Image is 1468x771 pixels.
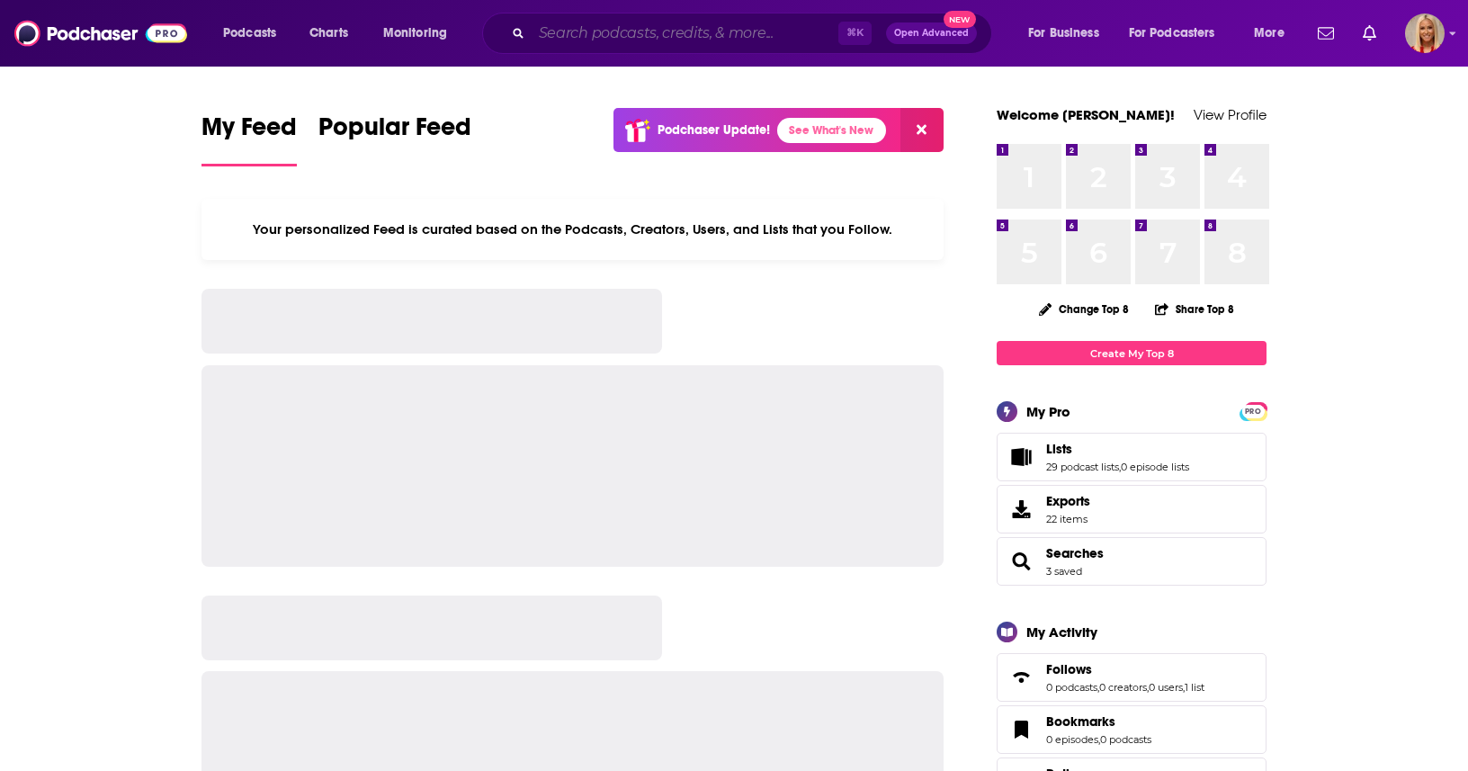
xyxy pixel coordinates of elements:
a: Bookmarks [1046,713,1151,730]
span: Bookmarks [1046,713,1115,730]
a: Exports [997,485,1267,533]
img: Podchaser - Follow, Share and Rate Podcasts [14,16,187,50]
span: Exports [1003,497,1039,522]
a: 0 podcasts [1046,681,1097,694]
span: My Feed [201,112,297,153]
div: Your personalized Feed is curated based on the Podcasts, Creators, Users, and Lists that you Follow. [201,199,944,260]
span: New [944,11,976,28]
div: My Pro [1026,403,1070,420]
a: Charts [298,19,359,48]
span: , [1097,681,1099,694]
span: Follows [997,653,1267,702]
button: open menu [1016,19,1122,48]
span: ⌘ K [838,22,872,45]
a: Follows [1003,665,1039,690]
span: Popular Feed [318,112,471,153]
a: 1 list [1185,681,1204,694]
span: For Podcasters [1129,21,1215,46]
button: open menu [210,19,300,48]
span: Exports [1046,493,1090,509]
span: 22 items [1046,513,1090,525]
a: Show notifications dropdown [1311,18,1341,49]
span: Follows [1046,661,1092,677]
span: Lists [997,433,1267,481]
a: Bookmarks [1003,717,1039,742]
span: More [1254,21,1284,46]
a: 0 podcasts [1100,733,1151,746]
a: 0 episode lists [1121,461,1189,473]
button: Show profile menu [1405,13,1445,53]
a: See What's New [777,118,886,143]
span: , [1119,461,1121,473]
p: Podchaser Update! [658,122,770,138]
span: Bookmarks [997,705,1267,754]
a: 29 podcast lists [1046,461,1119,473]
a: Searches [1003,549,1039,574]
a: Popular Feed [318,112,471,166]
a: Show notifications dropdown [1356,18,1383,49]
button: Change Top 8 [1028,298,1140,320]
span: , [1098,733,1100,746]
a: 0 episodes [1046,733,1098,746]
input: Search podcasts, credits, & more... [532,19,838,48]
span: Monitoring [383,21,447,46]
a: Welcome [PERSON_NAME]! [997,106,1175,123]
span: , [1147,681,1149,694]
a: Lists [1046,441,1189,457]
a: 0 users [1149,681,1183,694]
span: Charts [309,21,348,46]
div: My Activity [1026,623,1097,641]
button: open menu [1241,19,1307,48]
span: , [1183,681,1185,694]
a: PRO [1242,404,1264,417]
a: My Feed [201,112,297,166]
a: Follows [1046,661,1204,677]
a: View Profile [1194,106,1267,123]
a: Lists [1003,444,1039,470]
button: Open AdvancedNew [886,22,977,44]
span: For Business [1028,21,1099,46]
a: Searches [1046,545,1104,561]
span: Searches [997,537,1267,586]
button: Share Top 8 [1154,291,1235,327]
img: User Profile [1405,13,1445,53]
span: Lists [1046,441,1072,457]
a: 3 saved [1046,565,1082,578]
span: Podcasts [223,21,276,46]
div: Search podcasts, credits, & more... [499,13,1009,54]
button: open menu [1117,19,1241,48]
a: 0 creators [1099,681,1147,694]
span: PRO [1242,405,1264,418]
span: Logged in as KymberleeBolden [1405,13,1445,53]
span: Open Advanced [894,29,969,38]
button: open menu [371,19,470,48]
a: Create My Top 8 [997,341,1267,365]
